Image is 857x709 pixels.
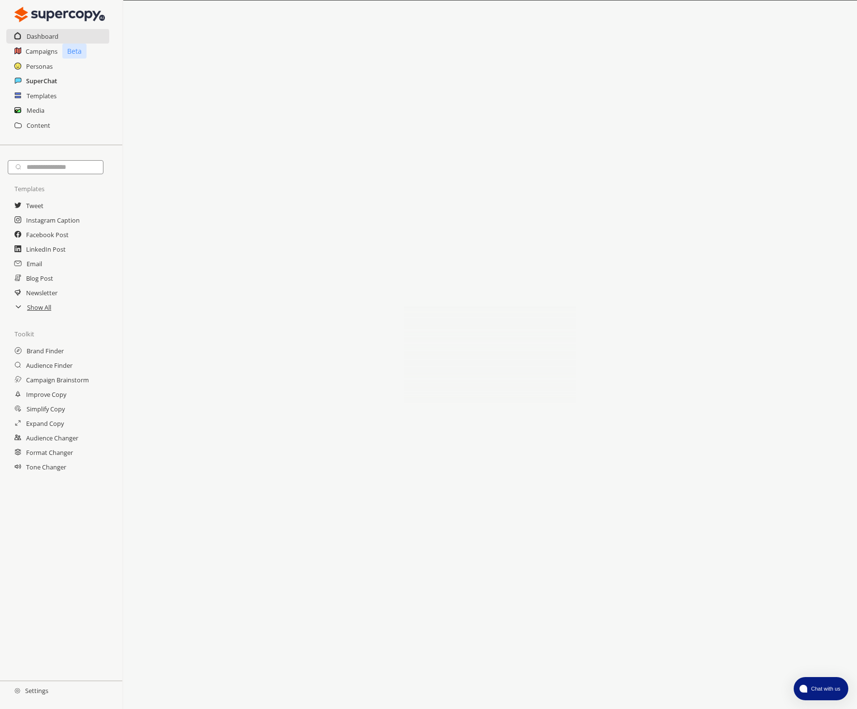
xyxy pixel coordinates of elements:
a: Media [27,103,44,118]
a: Tone Changer [26,460,66,474]
a: Simplify Copy [27,402,65,416]
a: Expand Copy [26,416,64,431]
a: Campaigns [26,44,58,59]
img: Close [384,307,596,404]
a: Email [27,256,42,271]
a: Personas [26,59,53,74]
a: Content [27,118,50,133]
a: Newsletter [26,286,58,300]
a: Instagram Caption [26,213,80,227]
a: Audience Finder [26,358,73,373]
a: Brand Finder [27,344,64,358]
button: atlas-launcher [794,677,848,700]
a: LinkedIn Post [26,242,66,256]
a: Dashboard [27,29,58,44]
p: Beta [62,44,87,59]
img: Close [15,5,105,24]
a: Show All [27,300,51,315]
a: Facebook Post [26,227,69,242]
a: Campaign Brainstorm [26,373,89,387]
a: Format Changer [26,445,73,460]
a: Tweet [26,198,44,213]
a: SuperChat [26,74,57,88]
a: Improve Copy [26,387,66,402]
a: Templates [27,89,57,103]
img: Close [15,688,20,694]
span: Chat with us [807,685,842,693]
a: Blog Post [26,271,53,286]
a: Audience Changer [26,431,78,445]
